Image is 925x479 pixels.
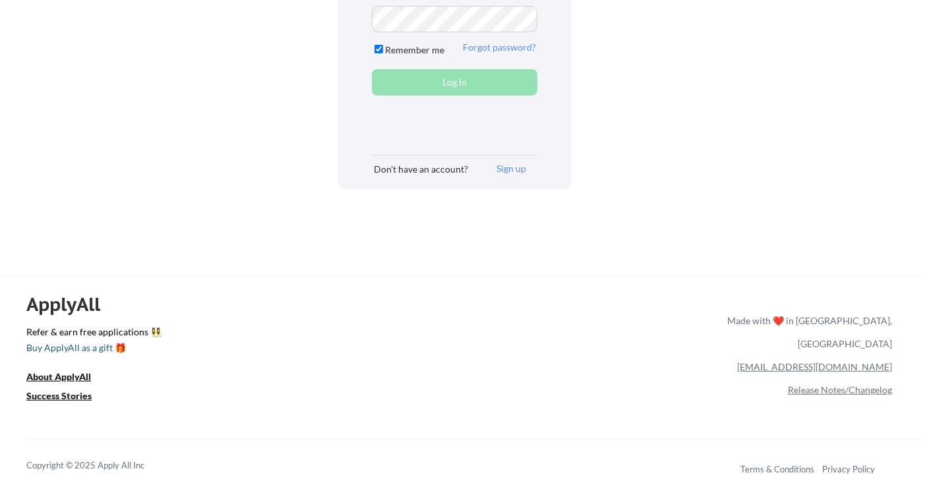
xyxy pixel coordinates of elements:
a: Privacy Policy [822,464,875,474]
u: About ApplyAll [26,371,91,382]
u: Success Stories [26,390,92,401]
div: Copyright © 2025 Apply All Inc [26,459,178,472]
button: Sign up [487,163,536,175]
label: Remember me [385,44,444,55]
a: Refer & earn free applications 👯‍♀️ [26,327,452,341]
button: Forgot password? [461,42,538,54]
a: Terms & Conditions [740,464,814,474]
div: ApplyAll [26,293,115,316]
div: Made with ❤️ in [GEOGRAPHIC_DATA], [GEOGRAPHIC_DATA] [722,309,892,355]
div: Don't have an account? [374,163,479,176]
button: Log In [372,69,537,96]
a: Buy ApplyAll as a gift 🎁 [26,341,158,358]
a: Success Stories [26,389,109,406]
div: Buy ApplyAll as a gift 🎁 [26,343,158,352]
a: Release Notes/Changelog [788,384,892,395]
a: About ApplyAll [26,370,109,387]
a: [EMAIL_ADDRESS][DOMAIN_NAME] [737,361,892,372]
